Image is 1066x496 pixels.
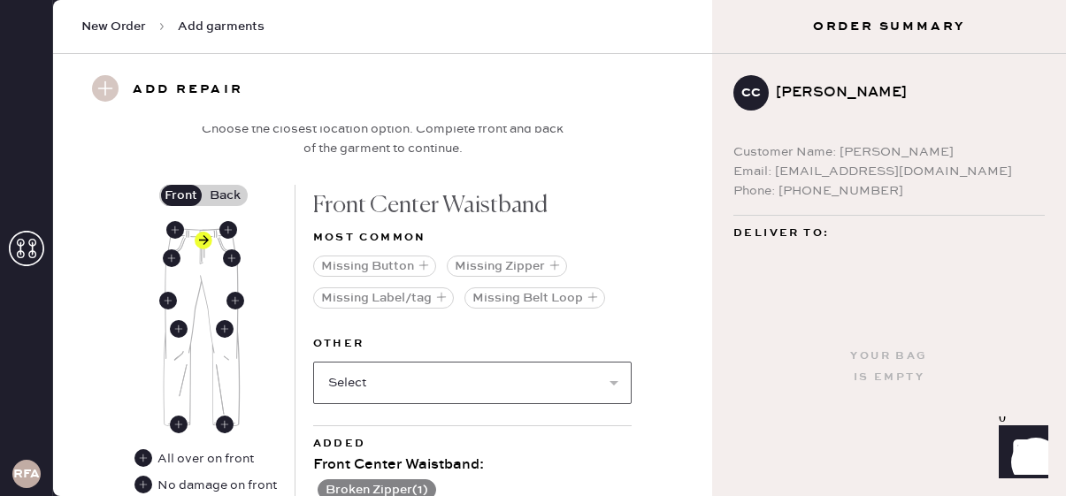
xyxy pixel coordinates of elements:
[134,476,277,495] div: No damage on front
[313,227,632,248] div: Most common
[776,82,1031,103] div: [PERSON_NAME]
[712,18,1066,35] h3: Order Summary
[133,75,243,105] h3: Add repair
[313,256,436,277] button: Missing Button
[163,228,241,427] img: Garment image
[159,185,203,206] label: Front
[223,249,241,267] div: Front Left Pocket
[178,18,265,35] span: Add garments
[203,185,248,206] label: Back
[313,433,632,454] div: Added
[197,119,569,158] div: Choose the closest location option. Complete front and back of the garment to continue.
[313,287,454,309] button: Missing Label/tag
[81,18,146,35] span: New Order
[170,320,188,338] div: Front Right Leg
[313,333,632,355] label: Other
[733,162,1045,181] div: Email: [EMAIL_ADDRESS][DOMAIN_NAME]
[226,292,244,309] div: Front Left Side Seam
[134,449,256,469] div: All over on front
[313,454,632,476] div: Front Center Waistband :
[741,87,761,99] h3: CC
[733,142,1045,162] div: Customer Name: [PERSON_NAME]
[216,320,234,338] div: Front Left Leg
[159,292,177,309] div: Front Right Side Seam
[219,221,237,239] div: Front Left Waistband
[157,476,277,495] div: No damage on front
[195,232,212,249] div: Front Center Waistband
[982,416,1058,492] iframe: Front Chat
[216,416,234,433] div: Front Left Ankle
[447,256,567,277] button: Missing Zipper
[163,249,180,267] div: Front Right Pocket
[170,416,188,433] div: Front Right Ankle
[166,221,184,239] div: Front Right Waistband
[733,223,829,244] span: Deliver to:
[157,449,254,469] div: All over on front
[733,181,1045,201] div: Phone: [PHONE_NUMBER]
[313,185,632,227] div: Front Center Waistband
[850,346,927,388] div: Your bag is empty
[464,287,605,309] button: Missing Belt Loop
[13,468,40,480] h3: RFA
